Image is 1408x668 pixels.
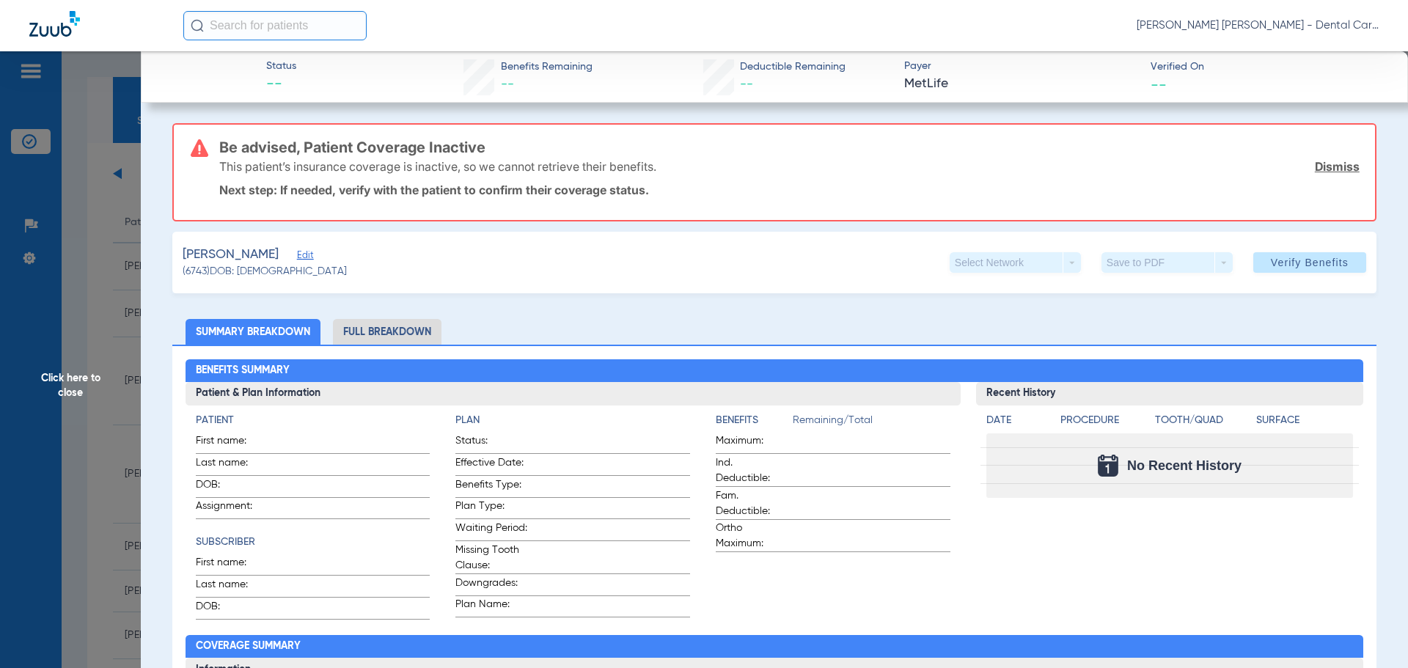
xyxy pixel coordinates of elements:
[1256,413,1353,428] h4: Surface
[1271,257,1349,268] span: Verify Benefits
[986,413,1048,433] app-breakdown-title: Date
[455,413,690,428] h4: Plan
[740,78,753,91] span: --
[904,75,1138,93] span: MetLife
[1155,413,1252,428] h4: Tooth/Quad
[1127,458,1242,473] span: No Recent History
[196,535,430,550] h4: Subscriber
[455,455,527,475] span: Effective Date:
[1315,159,1360,174] a: Dismiss
[186,319,320,345] li: Summary Breakdown
[904,59,1138,74] span: Payer
[976,382,1364,405] h3: Recent History
[501,59,593,75] span: Benefits Remaining
[501,78,514,91] span: --
[183,246,279,264] span: [PERSON_NAME]
[266,59,296,74] span: Status
[29,11,80,37] img: Zuub Logo
[1155,413,1252,433] app-breakdown-title: Tooth/Quad
[455,597,527,617] span: Plan Name:
[191,19,204,32] img: Search Icon
[455,477,527,497] span: Benefits Type:
[455,543,527,573] span: Missing Tooth Clause:
[196,477,268,497] span: DOB:
[455,576,527,595] span: Downgrades:
[716,521,788,551] span: Ortho Maximum:
[186,382,961,405] h3: Patient & Plan Information
[793,413,950,433] span: Remaining/Total
[1253,252,1366,273] button: Verify Benefits
[740,59,846,75] span: Deductible Remaining
[716,413,793,433] app-breakdown-title: Benefits
[1098,455,1118,477] img: Calendar
[219,183,1360,197] p: Next step: If needed, verify with the patient to confirm their coverage status.
[196,433,268,453] span: First name:
[196,555,268,575] span: First name:
[297,250,310,264] span: Edit
[1256,413,1353,433] app-breakdown-title: Surface
[455,499,527,518] span: Plan Type:
[1060,413,1150,428] h4: Procedure
[196,577,268,597] span: Last name:
[219,159,656,174] p: This patient’s insurance coverage is inactive, so we cannot retrieve their benefits.
[716,488,788,519] span: Fam. Deductible:
[196,499,268,518] span: Assignment:
[191,139,208,157] img: error-icon
[1151,59,1385,75] span: Verified On
[219,140,1360,155] h3: Be advised, Patient Coverage Inactive
[716,433,788,453] span: Maximum:
[455,521,527,540] span: Waiting Period:
[455,433,527,453] span: Status:
[716,413,793,428] h4: Benefits
[1137,18,1379,33] span: [PERSON_NAME] [PERSON_NAME] - Dental Care of [PERSON_NAME]
[183,11,367,40] input: Search for patients
[1060,413,1150,433] app-breakdown-title: Procedure
[183,264,347,279] span: (6743) DOB: [DEMOGRAPHIC_DATA]
[196,413,430,428] h4: Patient
[1151,76,1167,92] span: --
[186,359,1364,383] h2: Benefits Summary
[266,75,296,95] span: --
[186,635,1364,658] h2: Coverage Summary
[196,599,268,619] span: DOB:
[716,455,788,486] span: Ind. Deductible:
[196,455,268,475] span: Last name:
[986,413,1048,428] h4: Date
[333,319,441,345] li: Full Breakdown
